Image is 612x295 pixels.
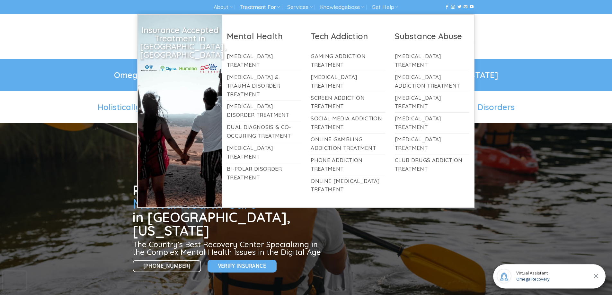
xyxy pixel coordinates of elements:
[227,121,301,142] a: Dual Diagnosis & Co-Occuring Treatment
[395,134,469,154] a: [MEDICAL_DATA] Treatment
[227,142,301,163] a: [MEDICAL_DATA] Treatment
[395,154,469,175] a: Club Drugs Addiction Treatment
[395,31,469,41] h2: Substance Abuse
[227,31,301,41] h2: Mental Health
[445,5,449,9] a: Follow on Facebook
[133,260,201,273] a: [PHONE_NUMBER]
[311,92,385,113] a: Screen Addiction Treatment
[218,262,266,270] span: Verify Insurance
[227,71,301,100] a: [MEDICAL_DATA] & Trauma Disorder Treatment
[98,102,515,112] span: Holistically Oriented Counseling and Comprehensive Wellness For Struggling With Mental Health Dis...
[240,1,280,13] a: Treatment For
[214,1,233,13] a: About
[451,5,455,9] a: Follow on Instagram
[287,1,313,13] a: Services
[372,1,398,13] a: Get Help
[133,184,324,238] h1: Remarkable in [GEOGRAPHIC_DATA], [US_STATE]
[395,113,469,133] a: [MEDICAL_DATA] Treatment
[311,71,385,92] a: [MEDICAL_DATA] Treatment
[208,260,277,272] a: Verify Insurance
[144,262,191,270] span: [PHONE_NUMBER]
[395,92,469,113] a: [MEDICAL_DATA] Treatment
[227,100,301,121] a: [MEDICAL_DATA] Disorder Treatment
[227,50,301,71] a: [MEDICAL_DATA] Treatment
[3,271,26,291] iframe: reCAPTCHA
[133,195,257,212] span: Mental Health Care
[227,163,301,184] a: Bi-Polar Disorder Treatment
[311,113,385,133] a: Social Media Addiction Treatment
[311,134,385,154] a: Online Gambling Addiction Treatment
[311,175,385,196] a: Online [MEDICAL_DATA] Treatment
[395,71,469,92] a: [MEDICAL_DATA] Addiction Treatment
[395,50,469,71] a: [MEDICAL_DATA] Treatment
[320,1,364,13] a: Knowledgebase
[464,5,467,9] a: Send us an email
[140,26,220,59] h2: Insurance Accepted Treatment in [GEOGRAPHIC_DATA], [GEOGRAPHIC_DATA]
[457,5,461,9] a: Follow on Twitter
[311,154,385,175] a: Phone Addiction Treatment
[133,240,324,256] h3: The Country’s Best Recovery Center Specializing in the Complex Mental Health Issues in the Digita...
[470,5,474,9] a: Follow on YouTube
[311,50,385,71] a: Gaming Addiction Treatment
[311,31,385,41] h2: Tech Addiction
